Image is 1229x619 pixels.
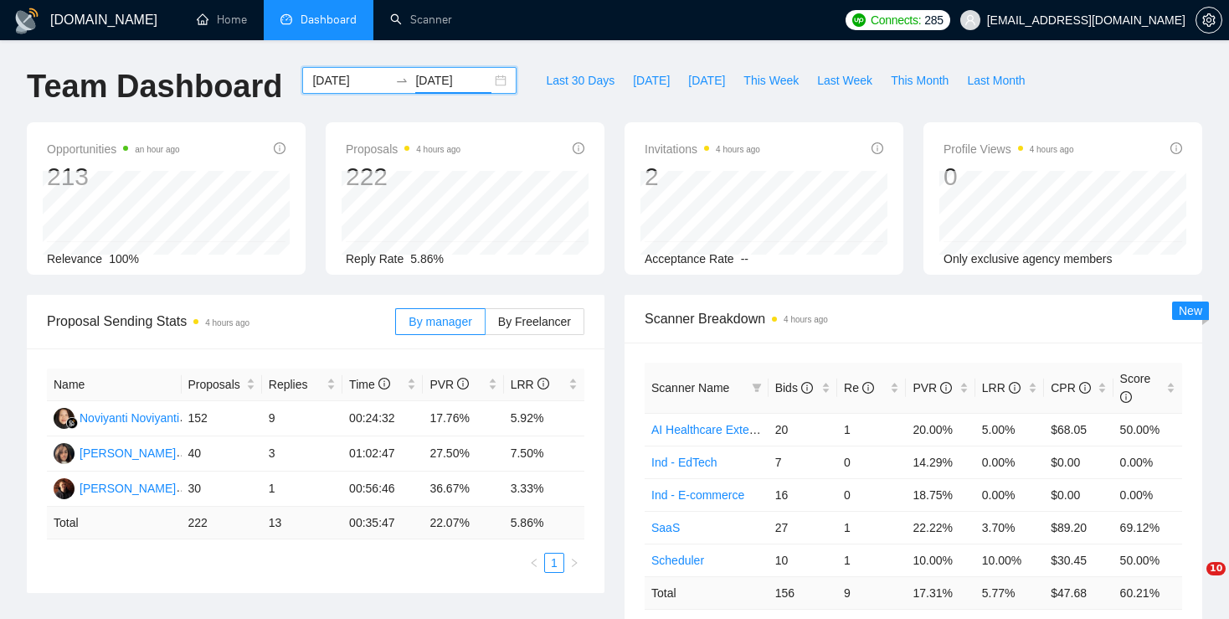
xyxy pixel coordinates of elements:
td: 5.00% [975,413,1044,446]
td: 00:56:46 [342,472,423,507]
span: Last Week [817,71,872,90]
th: Name [47,369,182,401]
span: LRR [511,378,549,391]
span: swap-right [395,74,409,87]
li: Previous Page [524,553,544,573]
td: 3.70% [975,511,1044,544]
span: Scanner Name [651,381,729,395]
span: info-circle [274,142,285,154]
button: [DATE] [679,67,734,94]
td: 10.00% [975,544,1044,576]
time: 4 hours ago [784,315,828,324]
span: info-circle [1120,391,1132,403]
td: 50.00% [1113,544,1182,576]
a: homeHome [197,13,247,27]
span: Replies [269,375,323,394]
td: $0.00 [1044,478,1113,511]
div: 213 [47,161,180,193]
span: [DATE] [688,71,725,90]
td: $ 47.68 [1044,576,1113,609]
td: 222 [182,507,262,539]
td: 9 [837,576,906,609]
img: gigradar-bm.png [66,417,78,429]
span: Invitations [645,139,760,159]
a: setting [1196,13,1222,27]
h1: Team Dashboard [27,67,282,106]
button: setting [1196,7,1222,34]
span: 285 [924,11,943,29]
td: 1 [262,472,342,507]
th: Proposals [182,369,262,401]
span: Bids [775,381,813,395]
span: Last 30 Days [546,71,614,90]
td: 152 [182,401,262,436]
span: info-circle [940,382,952,394]
span: Re [844,381,874,395]
span: CPR [1051,381,1090,395]
td: 20 [769,413,837,446]
td: 27 [769,511,837,544]
span: Last Month [967,71,1025,90]
button: left [524,553,544,573]
span: to [395,74,409,87]
td: Total [645,576,769,609]
td: 00:35:47 [342,507,423,539]
td: 10 [769,544,837,576]
div: [PERSON_NAME] [80,479,176,498]
span: Connects: [871,11,921,29]
td: 10.00% [906,544,974,576]
span: [DATE] [633,71,670,90]
time: 4 hours ago [416,145,460,154]
td: 60.21 % [1113,576,1182,609]
a: AS[PERSON_NAME] [54,481,176,494]
time: 4 hours ago [716,145,760,154]
td: 3 [262,436,342,472]
a: NNNoviyanti Noviyanti [54,410,179,424]
span: Profile Views [944,139,1074,159]
span: left [529,558,539,568]
span: info-circle [872,142,883,154]
time: 4 hours ago [205,318,249,328]
td: 27.50% [423,436,503,472]
div: 222 [346,161,460,193]
a: AI Healthcare Extended [651,423,775,436]
span: Score [1120,372,1151,404]
span: Acceptance Rate [645,252,734,266]
input: Start date [312,71,388,90]
td: 0 [837,446,906,478]
span: dashboard [280,13,292,25]
td: 22.07 % [423,507,503,539]
a: KA[PERSON_NAME] [54,446,176,459]
td: 156 [769,576,837,609]
a: searchScanner [390,13,452,27]
img: AS [54,478,75,499]
td: $89.20 [1044,511,1113,544]
time: an hour ago [135,145,179,154]
td: 0.00% [975,446,1044,478]
button: This Week [734,67,808,94]
span: info-circle [862,382,874,394]
td: 13 [262,507,342,539]
span: Opportunities [47,139,180,159]
span: info-circle [573,142,584,154]
td: 30 [182,472,262,507]
span: By manager [409,315,471,328]
span: info-circle [1170,142,1182,154]
td: 7 [769,446,837,478]
img: KA [54,443,75,464]
td: 3.33% [504,472,584,507]
td: 5.77 % [975,576,1044,609]
button: right [564,553,584,573]
td: 18.75% [906,478,974,511]
td: 17.76% [423,401,503,436]
img: NN [54,408,75,429]
img: logo [13,8,40,34]
span: -- [741,252,748,266]
span: 10 [1206,562,1226,575]
span: setting [1196,13,1221,27]
input: End date [415,71,491,90]
td: 7.50% [504,436,584,472]
td: 1 [837,511,906,544]
span: Proposals [188,375,243,394]
span: info-circle [801,382,813,394]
